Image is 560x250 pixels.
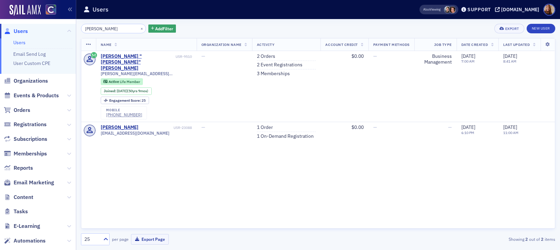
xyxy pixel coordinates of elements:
[81,24,146,33] input: Search…
[461,59,475,64] time: 7:00 AM
[201,53,205,59] span: —
[461,130,474,135] time: 6:10 PM
[103,79,140,84] a: Active Life Member
[351,124,364,130] span: $0.00
[109,98,142,103] span: Engagement Score :
[131,234,169,245] button: Export Page
[4,150,47,157] a: Memberships
[101,78,143,85] div: Active: Active: Life Member
[448,124,452,130] span: —
[4,92,59,99] a: Events & Products
[4,237,46,245] a: Automations
[257,71,290,77] a: 3 Memberships
[101,87,152,95] div: Joined: 1974-11-01 00:00:00
[4,28,28,35] a: Users
[501,6,539,13] div: [DOMAIN_NAME]
[434,42,452,47] span: Job Type
[112,236,129,242] label: per page
[373,124,377,130] span: —
[503,59,516,64] time: 8:41 AM
[101,131,169,136] span: [EMAIL_ADDRESS][DOMAIN_NAME]
[4,179,54,186] a: Email Marketing
[120,79,140,84] span: Life Member
[84,236,99,243] div: 25
[139,25,145,31] button: ×
[14,208,28,215] span: Tasks
[117,88,127,93] span: [DATE]
[201,42,242,47] span: Organization Name
[101,53,175,71] a: [PERSON_NAME] "[PERSON_NAME]" [PERSON_NAME]
[444,6,451,13] span: Pamela Galey-Coleman
[104,89,117,93] span: Joined :
[14,222,40,230] span: E-Learning
[4,121,47,128] a: Registrations
[461,124,475,130] span: [DATE]
[373,42,410,47] span: Payment Methods
[373,53,377,59] span: —
[461,53,475,59] span: [DATE]
[10,5,41,16] img: SailAMX
[14,194,33,201] span: Content
[4,222,40,230] a: E-Learning
[257,42,275,47] span: Activity
[495,7,542,12] button: [DOMAIN_NAME]
[14,92,59,99] span: Events & Products
[543,4,555,16] span: Profile
[14,77,48,85] span: Organizations
[449,6,456,13] span: Katie Foo
[423,7,441,12] span: Viewing
[461,42,488,47] span: Date Created
[325,42,358,47] span: Account Credit
[106,112,142,117] a: [PHONE_NUMBER]
[117,89,148,93] div: (50yrs 9mos)
[14,164,33,172] span: Reports
[257,133,314,139] a: 1 On-Demand Registration
[109,79,120,84] span: Active
[14,106,30,114] span: Orders
[101,124,138,131] a: [PERSON_NAME]
[139,126,192,130] div: USR-23088
[419,53,452,65] div: Business Management
[503,130,518,135] time: 11:00 AM
[14,237,46,245] span: Automations
[101,71,192,76] span: [PERSON_NAME][EMAIL_ADDRESS][DOMAIN_NAME]
[4,77,48,85] a: Organizations
[13,60,50,66] a: User Custom CPE
[423,7,430,12] div: Also
[4,208,28,215] a: Tasks
[148,24,176,33] button: AddFilter
[503,53,517,59] span: [DATE]
[106,108,142,112] div: mobile
[14,28,28,35] span: Users
[351,53,364,59] span: $0.00
[93,5,109,14] h1: Users
[14,135,47,143] span: Subscriptions
[503,42,530,47] span: Last Updated
[257,124,273,131] a: 1 Order
[14,179,54,186] span: Email Marketing
[257,62,302,68] a: 2 Event Registrations
[402,236,555,242] div: Showing out of items
[4,106,30,114] a: Orders
[46,4,56,15] img: SailAMX
[13,39,26,46] a: Users
[101,97,149,104] div: Engagement Score: 25
[14,121,47,128] span: Registrations
[467,6,491,13] div: Support
[505,27,519,31] div: Export
[41,4,56,16] a: View Homepage
[14,150,47,157] span: Memberships
[201,124,205,130] span: —
[524,236,529,242] strong: 2
[4,164,33,172] a: Reports
[4,194,33,201] a: Content
[503,124,517,130] span: [DATE]
[155,26,173,32] span: Add Filter
[13,51,46,57] a: Email Send Log
[109,99,146,102] div: 25
[527,24,555,33] a: New User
